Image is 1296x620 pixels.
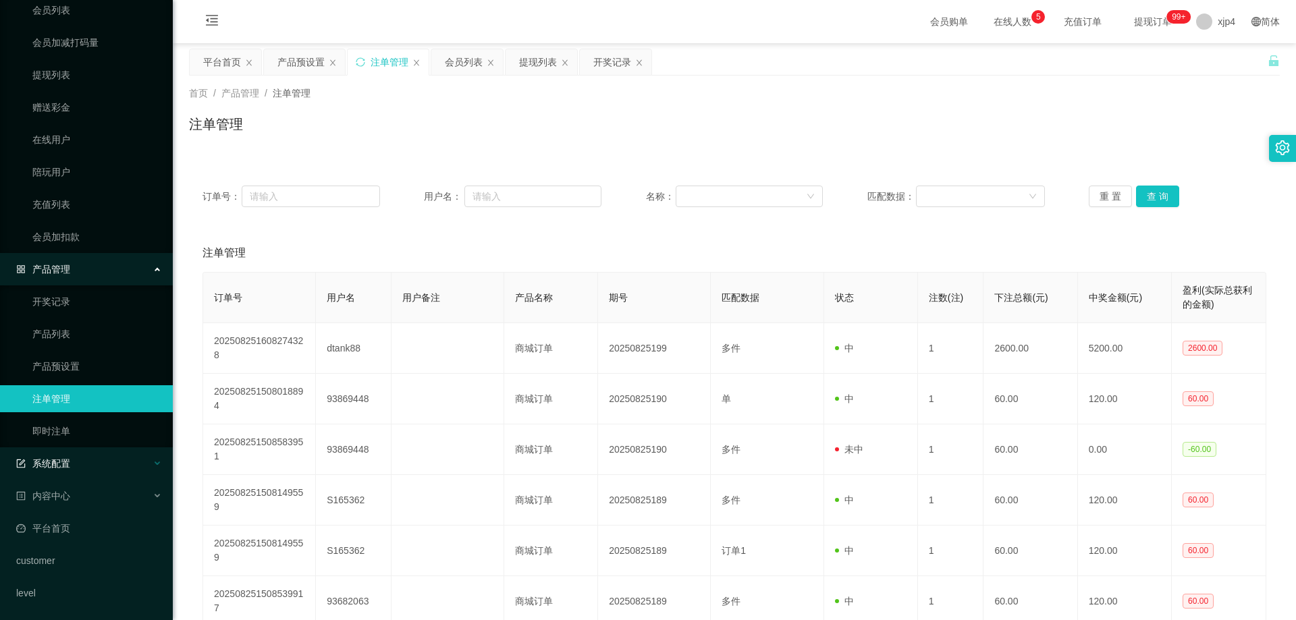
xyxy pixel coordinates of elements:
[1183,391,1214,406] span: 60.00
[504,323,598,374] td: 商城订单
[16,515,162,542] a: 图标: dashboard平台首页
[221,88,259,98] span: 产品管理
[1029,192,1037,202] i: 图标: down
[16,264,70,275] span: 产品管理
[371,49,408,75] div: 注单管理
[918,323,984,374] td: 1
[722,495,740,505] span: 多件
[189,88,208,98] span: 首页
[327,292,355,303] span: 用户名
[16,547,162,574] a: customer
[32,94,162,121] a: 赠送彩金
[1078,475,1172,526] td: 120.00
[356,57,365,67] i: 图标: sync
[519,49,557,75] div: 提现列表
[1031,10,1045,24] sup: 5
[32,418,162,445] a: 即时注单
[1078,526,1172,576] td: 120.00
[32,320,162,347] a: 产品列表
[32,353,162,380] a: 产品预设置
[646,190,676,204] span: 名称：
[835,292,854,303] span: 状态
[598,526,711,576] td: 20250825189
[835,596,854,607] span: 中
[983,374,1077,424] td: 60.00
[445,49,483,75] div: 会员列表
[722,292,759,303] span: 匹配数据
[983,323,1077,374] td: 2600.00
[1089,292,1142,303] span: 中奖金额(元)
[32,385,162,412] a: 注单管理
[316,323,391,374] td: dtank88
[1036,10,1041,24] p: 5
[245,59,253,67] i: 图标: close
[316,526,391,576] td: S165362
[987,17,1038,26] span: 在线人数
[598,475,711,526] td: 20250825189
[32,61,162,88] a: 提现列表
[504,526,598,576] td: 商城订单
[1136,186,1179,207] button: 查 询
[189,114,243,134] h1: 注单管理
[316,374,391,424] td: 93869448
[635,59,643,67] i: 图标: close
[32,223,162,250] a: 会员加扣款
[32,29,162,56] a: 会员加减打码量
[202,190,242,204] span: 订单号：
[929,292,963,303] span: 注数(注)
[316,475,391,526] td: S165362
[265,88,267,98] span: /
[1057,17,1108,26] span: 充值订单
[1127,17,1179,26] span: 提现订单
[983,526,1077,576] td: 60.00
[1183,442,1216,457] span: -60.00
[609,292,628,303] span: 期号
[277,49,325,75] div: 产品预设置
[1183,594,1214,609] span: 60.00
[1078,374,1172,424] td: 120.00
[918,424,984,475] td: 1
[918,526,984,576] td: 1
[504,374,598,424] td: 商城订单
[918,374,984,424] td: 1
[1166,10,1191,24] sup: 197
[202,245,246,261] span: 注单管理
[203,424,316,475] td: 202508251508583951
[835,495,854,505] span: 中
[1275,140,1290,155] i: 图标: setting
[412,59,421,67] i: 图标: close
[402,292,440,303] span: 用户备注
[515,292,553,303] span: 产品名称
[807,192,815,202] i: 图标: down
[32,159,162,186] a: 陪玩用户
[1251,17,1261,26] i: 图标: global
[867,190,916,204] span: 匹配数据：
[487,59,495,67] i: 图标: close
[32,191,162,218] a: 充值列表
[835,393,854,404] span: 中
[1183,341,1222,356] span: 2600.00
[1183,285,1252,310] span: 盈利(实际总获利的金额)
[561,59,569,67] i: 图标: close
[918,475,984,526] td: 1
[598,424,711,475] td: 20250825190
[16,491,26,501] i: 图标: profile
[16,264,26,274] i: 图标: appstore-o
[329,59,337,67] i: 图标: close
[598,374,711,424] td: 20250825190
[504,424,598,475] td: 商城订单
[16,580,162,607] a: level
[203,323,316,374] td: 202508251608274328
[1183,543,1214,558] span: 60.00
[203,526,316,576] td: 202508251508149559
[203,374,316,424] td: 202508251508018894
[32,126,162,153] a: 在线用户
[835,343,854,354] span: 中
[242,186,379,207] input: 请输入
[504,475,598,526] td: 商城订单
[1183,492,1214,507] span: 60.00
[1078,323,1172,374] td: 5200.00
[16,490,70,501] span: 内容中心
[722,545,746,556] span: 订单1
[203,49,241,75] div: 平台首页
